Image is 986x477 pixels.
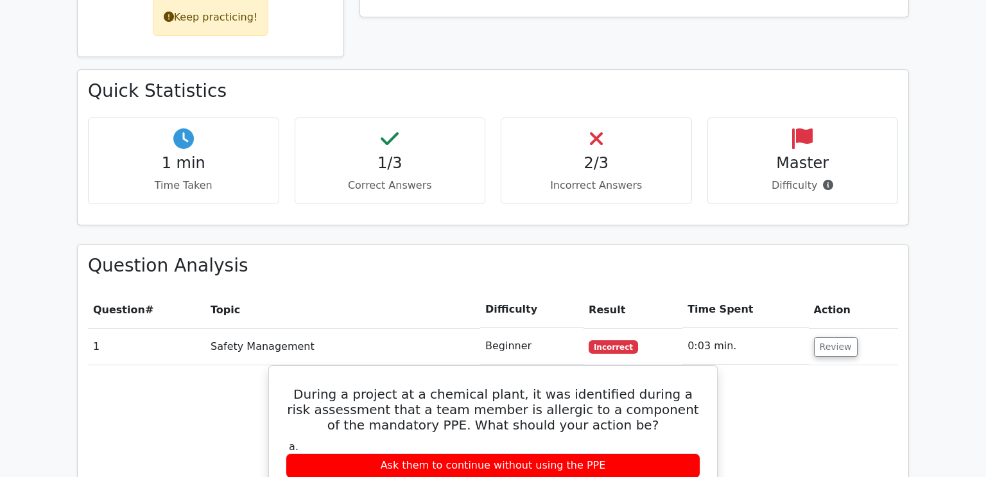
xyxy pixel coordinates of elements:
h4: 1/3 [306,154,475,173]
button: Review [814,337,858,357]
h4: 2/3 [512,154,681,173]
p: Incorrect Answers [512,178,681,193]
h3: Quick Statistics [88,80,898,102]
p: Correct Answers [306,178,475,193]
td: Safety Management [205,328,480,365]
th: Difficulty [480,291,584,328]
th: Result [584,291,682,328]
td: Beginner [480,328,584,365]
h4: 1 min [99,154,268,173]
p: Difficulty [718,178,888,193]
span: Question [93,304,145,316]
span: Incorrect [589,340,638,353]
span: a. [289,440,298,453]
td: 1 [88,328,205,365]
td: 0:03 min. [682,328,808,365]
h5: During a project at a chemical plant, it was identified during a risk assessment that a team memb... [284,386,702,433]
h3: Question Analysis [88,255,898,277]
th: # [88,291,205,328]
th: Action [809,291,898,328]
p: Time Taken [99,178,268,193]
h4: Master [718,154,888,173]
th: Topic [205,291,480,328]
th: Time Spent [682,291,808,328]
